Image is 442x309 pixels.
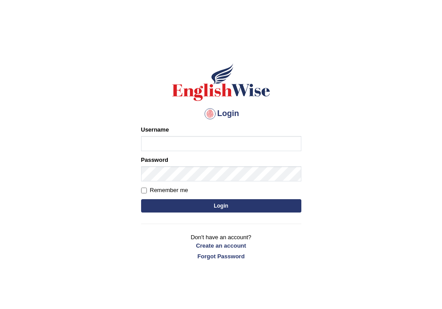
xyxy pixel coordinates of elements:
[141,107,301,121] h4: Login
[141,252,301,261] a: Forgot Password
[141,156,168,164] label: Password
[170,62,272,102] img: Logo of English Wise sign in for intelligent practice with AI
[141,125,169,134] label: Username
[141,241,301,250] a: Create an account
[141,199,301,213] button: Login
[141,188,147,193] input: Remember me
[141,233,301,261] p: Don't have an account?
[141,186,188,195] label: Remember me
